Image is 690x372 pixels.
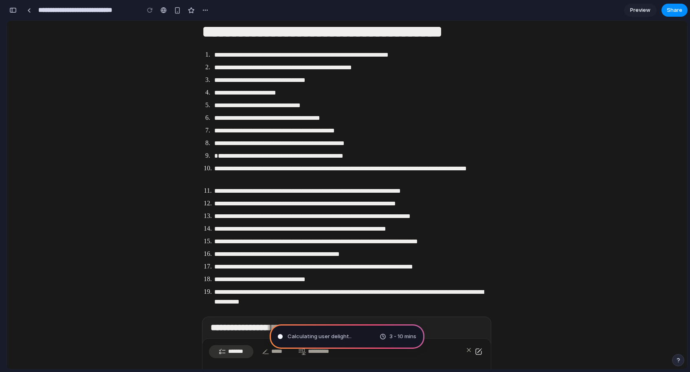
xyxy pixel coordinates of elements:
[667,6,682,14] span: Share
[630,6,650,14] span: Preview
[624,4,657,17] a: Preview
[288,332,352,341] span: Calculating user delight ..
[389,332,416,341] span: 3 - 10 mins
[661,4,688,17] button: Share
